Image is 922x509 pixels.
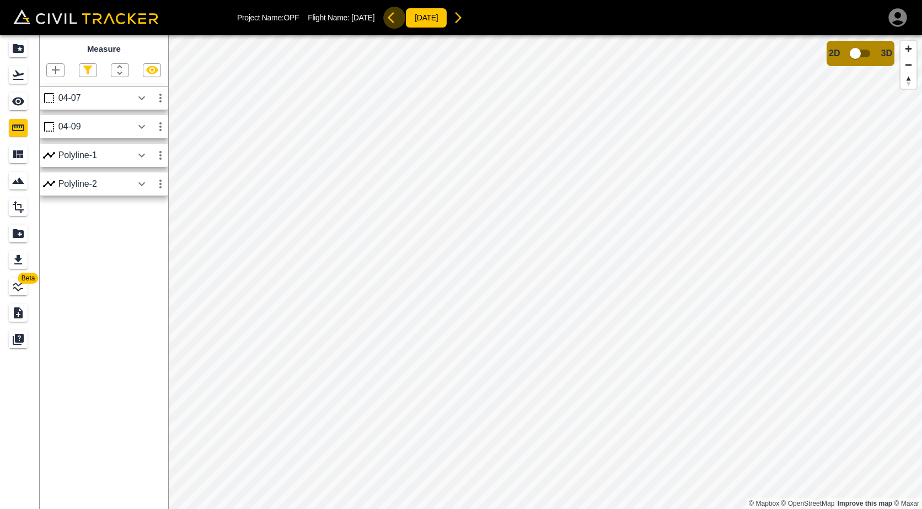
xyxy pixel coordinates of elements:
a: Mapbox [749,500,779,507]
a: Maxar [894,500,919,507]
button: Zoom in [900,41,916,57]
p: Flight Name: [308,13,374,22]
img: Civil Tracker [13,9,158,24]
span: [DATE] [351,13,374,22]
span: 2D [829,48,840,58]
button: Reset bearing to north [900,73,916,89]
canvas: Map [168,35,922,509]
p: Project Name: OPF [237,13,299,22]
span: 3D [881,48,892,58]
button: [DATE] [405,8,447,28]
a: Map feedback [838,500,892,507]
a: OpenStreetMap [781,500,835,507]
button: Zoom out [900,57,916,73]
